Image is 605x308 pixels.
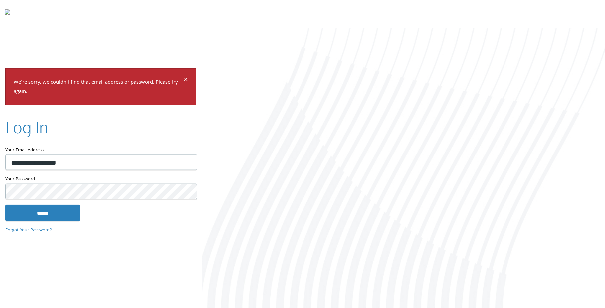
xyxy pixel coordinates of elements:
[5,175,196,184] label: Your Password
[5,116,48,138] h2: Log In
[5,226,52,234] a: Forgot Your Password?
[5,7,10,20] img: todyl-logo-dark.svg
[184,74,188,87] span: ×
[184,76,188,84] button: Dismiss alert
[14,78,183,97] p: We're sorry, we couldn't find that email address or password. Please try again.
